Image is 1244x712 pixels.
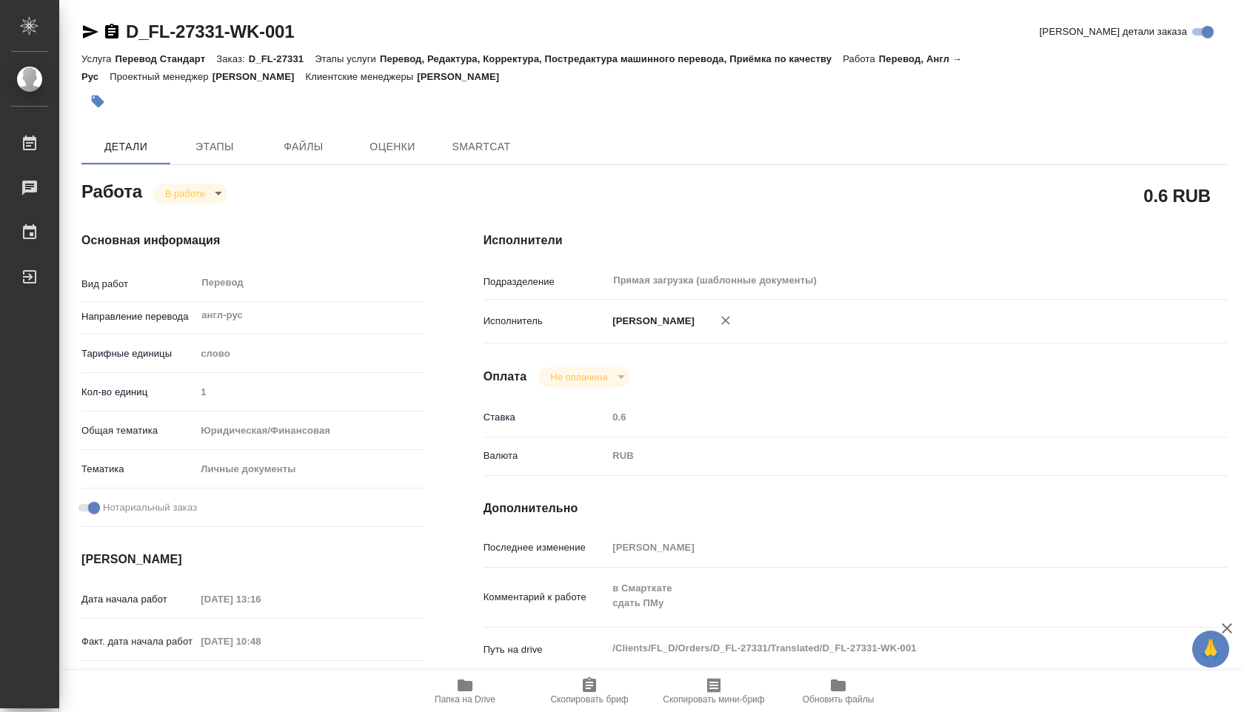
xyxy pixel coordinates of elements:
[153,184,227,204] div: В работе
[81,277,195,292] p: Вид работ
[249,53,315,64] p: D_FL-27331
[81,462,195,477] p: Тематика
[607,443,1166,468] div: RUB
[81,346,195,361] p: Тарифные единицы
[446,138,517,156] span: SmartCat
[843,53,879,64] p: Работа
[315,53,380,64] p: Этапы услуги
[403,671,527,712] button: Папка на Drive
[435,694,495,705] span: Папка на Drive
[195,588,325,610] input: Пустое поле
[81,23,99,41] button: Скопировать ссылку для ЯМессенджера
[81,309,195,324] p: Направление перевода
[484,410,608,425] p: Ставка
[484,540,608,555] p: Последнее изменение
[81,85,114,118] button: Добавить тэг
[81,177,142,204] h2: Работа
[776,671,900,712] button: Обновить файлы
[652,671,776,712] button: Скопировать мини-бриф
[81,385,195,400] p: Кол-во единиц
[103,23,121,41] button: Скопировать ссылку
[81,551,424,568] h4: [PERSON_NAME]
[195,341,424,366] div: слово
[357,138,428,156] span: Оценки
[484,368,527,386] h4: Оплата
[527,671,652,712] button: Скопировать бриф
[195,669,325,691] input: Пустое поле
[103,500,197,515] span: Нотариальный заказ
[81,232,424,249] h4: Основная информация
[1040,24,1187,39] span: [PERSON_NAME] детали заказа
[110,71,212,82] p: Проектный менеджер
[550,694,628,705] span: Скопировать бриф
[81,53,115,64] p: Услуга
[484,642,608,657] p: Путь на drive
[484,232,1228,249] h4: Исполнители
[484,314,608,329] p: Исполнитель
[484,449,608,463] p: Валюта
[126,21,294,41] a: D_FL-27331-WK-001
[607,576,1166,616] textarea: в Смарткате сдать ПМу
[546,371,612,383] button: Не оплачена
[195,418,424,443] div: Юридическая/Финансовая
[268,138,339,156] span: Файлы
[216,53,248,64] p: Заказ:
[380,53,843,64] p: Перевод, Редактура, Корректура, Постредактура машинного перевода, Приёмка по качеству
[115,53,216,64] p: Перевод Стандарт
[179,138,250,156] span: Этапы
[417,71,510,82] p: [PERSON_NAME]
[709,304,742,337] button: Удалить исполнителя
[607,314,695,329] p: [PERSON_NAME]
[607,537,1166,558] input: Пустое поле
[484,500,1228,517] h4: Дополнительно
[195,457,424,482] div: Личные документы
[81,634,195,649] p: Факт. дата начала работ
[81,423,195,438] p: Общая тематика
[607,406,1166,428] input: Пустое поле
[803,694,875,705] span: Обновить файлы
[81,592,195,607] p: Дата начала работ
[484,275,608,289] p: Подразделение
[1198,634,1223,665] span: 🙏
[538,367,629,387] div: В работе
[161,187,210,200] button: В работе
[1143,183,1211,208] h2: 0.6 RUB
[663,694,764,705] span: Скопировать мини-бриф
[195,631,325,652] input: Пустое поле
[306,71,418,82] p: Клиентские менеджеры
[1192,631,1229,668] button: 🙏
[607,636,1166,661] textarea: /Clients/FL_D/Orders/D_FL-27331/Translated/D_FL-27331-WK-001
[484,590,608,605] p: Комментарий к работе
[213,71,306,82] p: [PERSON_NAME]
[90,138,161,156] span: Детали
[195,381,424,403] input: Пустое поле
